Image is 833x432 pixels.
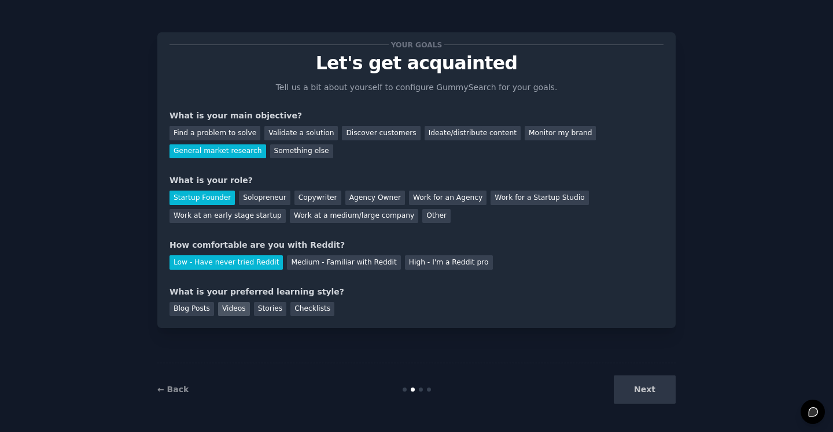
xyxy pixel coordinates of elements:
[409,191,486,205] div: Work for an Agency
[169,302,214,316] div: Blog Posts
[169,191,235,205] div: Startup Founder
[290,302,334,316] div: Checklists
[254,302,286,316] div: Stories
[169,286,664,298] div: What is your preferred learning style?
[169,53,664,73] p: Let's get acquainted
[157,385,189,394] a: ← Back
[169,239,664,251] div: How comfortable are you with Reddit?
[294,191,341,205] div: Copywriter
[345,191,405,205] div: Agency Owner
[169,110,664,122] div: What is your main objective?
[169,144,266,159] div: General market research
[169,255,283,270] div: Low - Have never tried Reddit
[491,191,588,205] div: Work for a Startup Studio
[270,144,333,159] div: Something else
[287,255,400,270] div: Medium - Familiar with Reddit
[290,209,418,224] div: Work at a medium/large company
[264,126,338,140] div: Validate a solution
[218,302,250,316] div: Videos
[389,39,444,51] span: Your goals
[422,209,451,224] div: Other
[169,126,260,140] div: Find a problem to solve
[239,191,290,205] div: Solopreneur
[525,126,596,140] div: Monitor my brand
[425,126,521,140] div: Ideate/distribute content
[169,209,286,224] div: Work at an early stage startup
[169,174,664,187] div: What is your role?
[405,255,493,270] div: High - I'm a Reddit pro
[271,81,562,94] p: Tell us a bit about yourself to configure GummySearch for your goals.
[342,126,420,140] div: Discover customers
